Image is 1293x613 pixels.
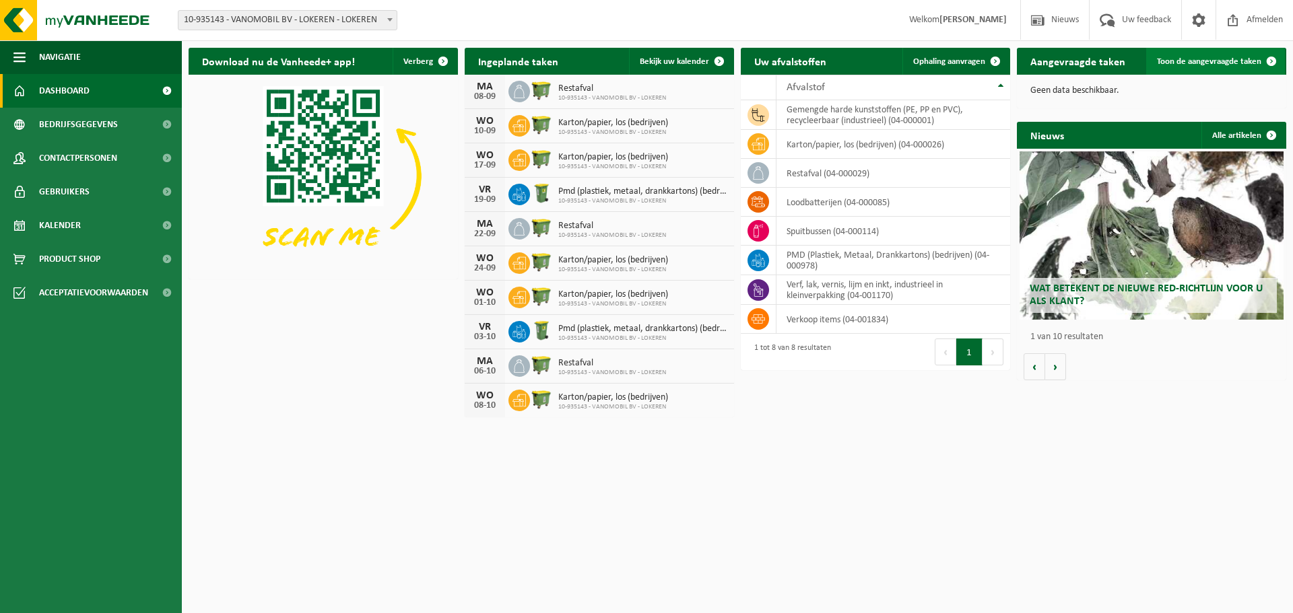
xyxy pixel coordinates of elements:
span: 10-935143 - VANOMOBIL BV - LOKEREN [558,94,666,102]
div: 10-09 [471,127,498,136]
span: Karton/papier, los (bedrijven) [558,255,668,266]
div: 08-10 [471,401,498,410]
span: 10-935143 - VANOMOBIL BV - LOKEREN [558,266,668,274]
span: 10-935143 - VANOMOBIL BV - LOKEREN [558,300,668,308]
span: Restafval [558,83,666,94]
div: WO [471,253,498,264]
img: WB-1100-HPE-GN-50 [530,147,553,170]
td: verkoop items (04-001834) [776,305,1010,334]
span: Restafval [558,358,666,369]
div: WO [471,287,498,298]
span: Kalender [39,209,81,242]
span: Contactpersonen [39,141,117,175]
div: VR [471,184,498,195]
div: MA [471,219,498,229]
div: 17-09 [471,161,498,170]
div: 22-09 [471,229,498,239]
span: Product Shop [39,242,100,276]
td: karton/papier, los (bedrijven) (04-000026) [776,130,1010,159]
span: 10-935143 - VANOMOBIL BV - LOKEREN [558,369,666,377]
button: Verberg [393,48,457,75]
button: Next [983,338,1003,365]
a: Ophaling aanvragen [902,48,1009,75]
div: VR [471,322,498,332]
div: MA [471,356,498,367]
span: 10-935143 - VANOMOBIL BV - LOKEREN [558,334,727,342]
span: 10-935143 - VANOMOBIL BV - LOKEREN - LOKEREN [178,11,397,30]
div: WO [471,390,498,401]
span: 10-935143 - VANOMOBIL BV - LOKEREN [558,197,727,205]
span: Karton/papier, los (bedrijven) [558,118,668,129]
img: Download de VHEPlus App [189,75,458,277]
td: restafval (04-000029) [776,159,1010,188]
div: 1 tot 8 van 8 resultaten [748,337,831,367]
span: 10-935143 - VANOMOBIL BV - LOKEREN [558,403,668,411]
td: PMD (Plastiek, Metaal, Drankkartons) (bedrijven) (04-000978) [776,246,1010,275]
span: Ophaling aanvragen [913,57,985,66]
span: Toon de aangevraagde taken [1157,57,1261,66]
span: Bekijk uw kalender [640,57,709,66]
span: Verberg [403,57,433,66]
div: WO [471,150,498,161]
span: Navigatie [39,40,81,74]
span: Gebruikers [39,175,90,209]
img: WB-0240-HPE-GN-50 [530,319,553,342]
div: 03-10 [471,332,498,342]
img: WB-0240-HPE-GN-50 [530,182,553,205]
span: Karton/papier, los (bedrijven) [558,289,668,300]
img: WB-1100-HPE-GN-50 [530,285,553,308]
span: 10-935143 - VANOMOBIL BV - LOKEREN [558,163,668,171]
span: 10-935143 - VANOMOBIL BV - LOKEREN [558,129,668,137]
button: 1 [956,338,983,365]
strong: [PERSON_NAME] [939,15,1007,25]
td: gemengde harde kunststoffen (PE, PP en PVC), recycleerbaar (industrieel) (04-000001) [776,100,1010,130]
a: Toon de aangevraagde taken [1146,48,1285,75]
img: WB-1100-HPE-GN-50 [530,388,553,410]
td: loodbatterijen (04-000085) [776,188,1010,217]
span: 10-935143 - VANOMOBIL BV - LOKEREN - LOKEREN [178,10,397,30]
span: Restafval [558,221,666,231]
span: Karton/papier, los (bedrijven) [558,392,668,403]
div: WO [471,116,498,127]
td: verf, lak, vernis, lijm en inkt, industrieel in kleinverpakking (04-001170) [776,275,1010,305]
h2: Aangevraagde taken [1017,48,1139,74]
span: Afvalstof [787,82,825,93]
h2: Ingeplande taken [465,48,572,74]
div: MA [471,81,498,92]
div: 01-10 [471,298,498,308]
span: Pmd (plastiek, metaal, drankkartons) (bedrijven) [558,186,727,197]
p: Geen data beschikbaar. [1030,86,1273,96]
h2: Download nu de Vanheede+ app! [189,48,368,74]
span: Karton/papier, los (bedrijven) [558,152,668,163]
span: Pmd (plastiek, metaal, drankkartons) (bedrijven) [558,324,727,334]
h2: Nieuws [1017,122,1077,148]
a: Alle artikelen [1201,122,1285,149]
button: Previous [935,338,956,365]
img: WB-1100-HPE-GN-50 [530,353,553,376]
a: Bekijk uw kalender [629,48,733,75]
img: WB-1100-HPE-GN-50 [530,113,553,136]
td: spuitbussen (04-000114) [776,217,1010,246]
button: Vorige [1024,353,1045,380]
img: WB-1100-HPE-GN-50 [530,250,553,273]
button: Volgende [1045,353,1066,380]
span: Wat betekent de nieuwe RED-richtlijn voor u als klant? [1030,283,1263,307]
div: 19-09 [471,195,498,205]
a: Wat betekent de nieuwe RED-richtlijn voor u als klant? [1020,151,1284,320]
img: WB-1100-HPE-GN-50 [530,216,553,239]
span: 10-935143 - VANOMOBIL BV - LOKEREN [558,231,666,240]
p: 1 van 10 resultaten [1030,332,1280,342]
span: Dashboard [39,74,90,108]
span: Bedrijfsgegevens [39,108,118,141]
img: WB-1100-HPE-GN-50 [530,79,553,102]
div: 08-09 [471,92,498,102]
span: Acceptatievoorwaarden [39,276,148,310]
div: 06-10 [471,367,498,376]
h2: Uw afvalstoffen [741,48,840,74]
div: 24-09 [471,264,498,273]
